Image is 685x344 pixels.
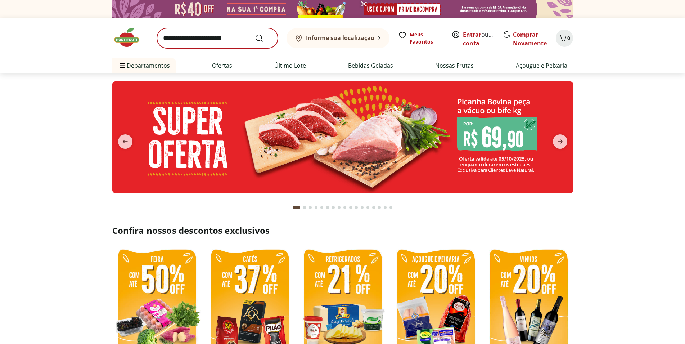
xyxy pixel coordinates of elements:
a: Ofertas [212,61,232,70]
button: Go to page 11 from fs-carousel [353,199,359,216]
button: Menu [118,57,127,74]
img: Hortifruti [112,27,148,48]
span: 0 [567,35,570,41]
span: ou [463,30,495,48]
button: Go to page 15 from fs-carousel [377,199,382,216]
a: Bebidas Geladas [348,61,393,70]
a: Comprar Novamente [513,31,547,47]
button: Go to page 8 from fs-carousel [336,199,342,216]
button: Carrinho [556,30,573,47]
input: search [157,28,278,48]
button: Go to page 7 from fs-carousel [330,199,336,216]
a: Nossas Frutas [435,61,474,70]
button: Go to page 4 from fs-carousel [313,199,319,216]
button: next [547,134,573,149]
button: Go to page 2 from fs-carousel [302,199,307,216]
a: Último Lote [274,61,306,70]
img: super oferta [112,81,573,193]
a: Entrar [463,31,481,39]
span: Departamentos [118,57,170,74]
button: Informe sua localização [287,28,389,48]
button: Go to page 12 from fs-carousel [359,199,365,216]
button: Go to page 13 from fs-carousel [365,199,371,216]
a: Açougue e Peixaria [516,61,567,70]
button: Go to page 9 from fs-carousel [342,199,348,216]
button: Go to page 17 from fs-carousel [388,199,394,216]
button: Go to page 14 from fs-carousel [371,199,377,216]
button: Go to page 5 from fs-carousel [319,199,325,216]
span: Meus Favoritos [410,31,443,45]
b: Informe sua localização [306,34,374,42]
button: Go to page 16 from fs-carousel [382,199,388,216]
button: Go to page 10 from fs-carousel [348,199,353,216]
a: Criar conta [463,31,503,47]
h2: Confira nossos descontos exclusivos [112,225,573,236]
a: Meus Favoritos [398,31,443,45]
button: Current page from fs-carousel [292,199,302,216]
button: previous [112,134,138,149]
button: Go to page 3 from fs-carousel [307,199,313,216]
button: Submit Search [255,34,272,43]
button: Go to page 6 from fs-carousel [325,199,330,216]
